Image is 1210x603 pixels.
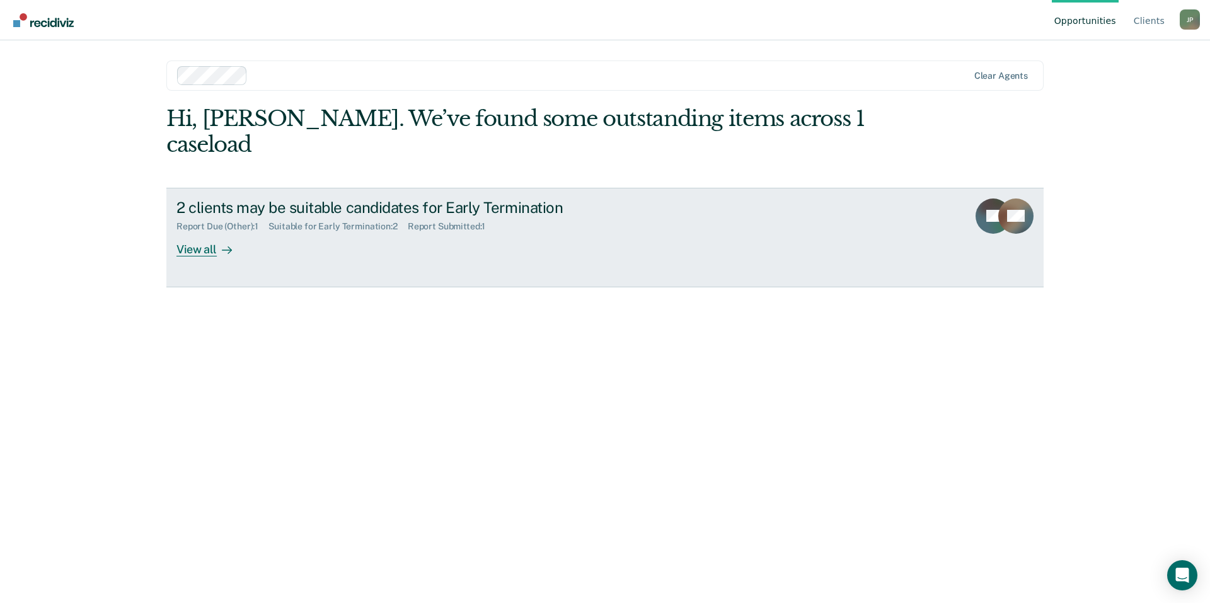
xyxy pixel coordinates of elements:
button: Profile dropdown button [1180,9,1200,30]
a: 2 clients may be suitable candidates for Early TerminationReport Due (Other):1Suitable for Early ... [166,188,1044,287]
div: 2 clients may be suitable candidates for Early Termination [176,198,619,217]
div: Open Intercom Messenger [1167,560,1197,590]
div: Report Due (Other) : 1 [176,221,268,232]
div: Report Submitted : 1 [408,221,496,232]
div: Suitable for Early Termination : 2 [268,221,408,232]
div: View all [176,232,247,256]
img: Recidiviz [13,13,74,27]
div: Hi, [PERSON_NAME]. We’ve found some outstanding items across 1 caseload [166,106,868,158]
div: J P [1180,9,1200,30]
div: Clear agents [974,71,1028,81]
